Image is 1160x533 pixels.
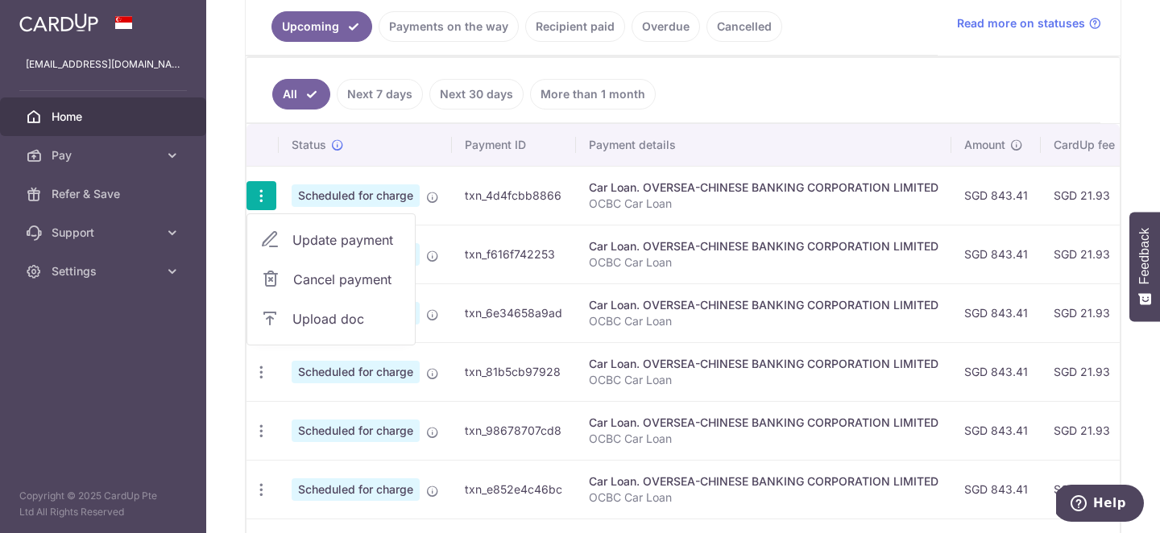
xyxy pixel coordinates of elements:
p: [EMAIL_ADDRESS][DOMAIN_NAME] [26,56,180,72]
td: SGD 843.41 [951,460,1041,519]
td: SGD 21.93 [1041,342,1145,401]
img: CardUp [19,13,98,32]
td: txn_6e34658a9ad [452,283,576,342]
a: More than 1 month [530,79,656,109]
a: Recipient paid [525,11,625,42]
span: Settings [52,263,158,279]
span: Scheduled for charge [292,184,420,207]
th: Payment details [576,124,951,166]
td: SGD 21.93 [1041,283,1145,342]
iframe: Opens a widget where you can find more information [1056,485,1144,525]
td: txn_4d4fcbb8866 [452,166,576,225]
p: OCBC Car Loan [589,254,938,271]
p: OCBC Car Loan [589,313,938,329]
button: Feedback - Show survey [1129,212,1160,321]
th: Payment ID [452,124,576,166]
a: All [272,79,330,109]
span: Home [52,109,158,125]
a: Upcoming [271,11,372,42]
td: txn_98678707cd8 [452,401,576,460]
td: SGD 843.41 [951,225,1041,283]
td: SGD 843.41 [951,166,1041,225]
div: Car Loan. OVERSEA-CHINESE BANKING CORPORATION LIMITED [589,473,938,490]
a: Overdue [632,11,700,42]
td: txn_e852e4c46bc [452,460,576,519]
span: Scheduled for charge [292,361,420,383]
td: SGD 21.93 [1041,166,1145,225]
span: Scheduled for charge [292,419,420,442]
div: Car Loan. OVERSEA-CHINESE BANKING CORPORATION LIMITED [589,356,938,372]
td: SGD 843.41 [951,283,1041,342]
span: Support [52,225,158,241]
td: txn_81b5cb97928 [452,342,576,401]
td: SGD 843.41 [951,401,1041,460]
a: Read more on statuses [957,15,1101,31]
span: Feedback [1137,228,1152,284]
td: SGD 21.93 [1041,225,1145,283]
div: Car Loan. OVERSEA-CHINESE BANKING CORPORATION LIMITED [589,415,938,431]
div: Car Loan. OVERSEA-CHINESE BANKING CORPORATION LIMITED [589,297,938,313]
span: Status [292,137,326,153]
span: Amount [964,137,1005,153]
a: Payments on the way [379,11,519,42]
p: OCBC Car Loan [589,431,938,447]
span: Read more on statuses [957,15,1085,31]
span: CardUp fee [1054,137,1115,153]
a: Cancelled [706,11,782,42]
td: SGD 21.93 [1041,401,1145,460]
a: Next 30 days [429,79,524,109]
p: OCBC Car Loan [589,196,938,212]
div: Car Loan. OVERSEA-CHINESE BANKING CORPORATION LIMITED [589,238,938,254]
td: SGD 21.93 [1041,460,1145,519]
p: OCBC Car Loan [589,372,938,388]
td: txn_f616f742253 [452,225,576,283]
p: OCBC Car Loan [589,490,938,506]
td: SGD 843.41 [951,342,1041,401]
span: Pay [52,147,158,163]
div: Car Loan. OVERSEA-CHINESE BANKING CORPORATION LIMITED [589,180,938,196]
a: Next 7 days [337,79,423,109]
span: Refer & Save [52,186,158,202]
span: Scheduled for charge [292,478,420,501]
